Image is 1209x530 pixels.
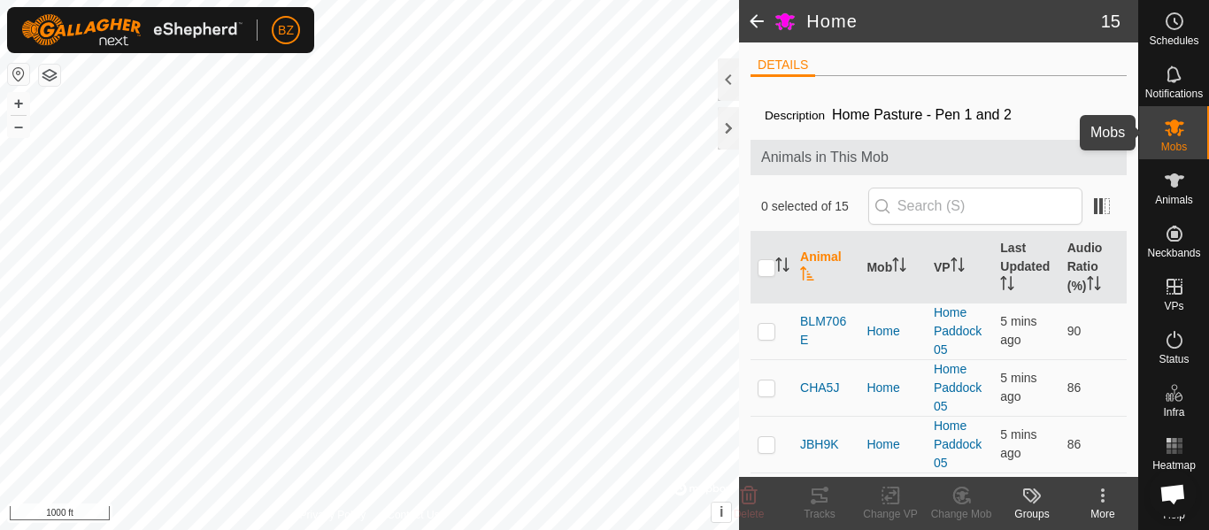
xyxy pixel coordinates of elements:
button: + [8,93,29,114]
span: BZ [278,21,294,40]
a: Contact Us [387,507,439,523]
span: BLM706E [800,312,852,349]
th: VP [927,232,993,303]
div: Change Mob [926,506,997,522]
label: Description [765,109,825,122]
li: DETAILS [751,56,815,77]
span: Schedules [1149,35,1198,46]
span: Delete [734,508,765,520]
img: Gallagher Logo [21,14,243,46]
div: More [1067,506,1138,522]
span: Heatmap [1152,460,1196,471]
div: Change VP [855,506,926,522]
a: Home Paddock 05 [934,475,982,526]
span: 6 Sept 2025, 8:03 pm [1000,314,1036,347]
p-sorticon: Activate to sort [800,269,814,283]
a: Help [1139,478,1209,527]
span: 86 [1067,437,1082,451]
span: CHA5J [800,379,839,397]
span: 90 [1067,324,1082,338]
span: 0 selected of 15 [761,197,868,216]
h2: Home [806,11,1101,32]
div: Home [866,379,919,397]
span: 15 [1101,8,1120,35]
th: Last Updated [993,232,1059,303]
a: Home Paddock 05 [934,362,982,413]
a: Home Paddock 05 [934,305,982,357]
button: Reset Map [8,64,29,85]
p-sorticon: Activate to sort [1087,279,1101,293]
button: Map Layers [39,65,60,86]
a: Privacy Policy [300,507,366,523]
span: Infra [1163,407,1184,418]
button: – [8,116,29,137]
span: Neckbands [1147,248,1200,258]
p-sorticon: Activate to sort [951,260,965,274]
th: Audio Ratio (%) [1060,232,1127,303]
span: Notifications [1145,88,1203,99]
span: Status [1159,354,1189,365]
input: Search (S) [868,188,1082,225]
div: Tracks [784,506,855,522]
span: Home Pasture - Pen 1 and 2 [825,100,1019,129]
a: Home Paddock 05 [934,419,982,470]
div: Groups [997,506,1067,522]
span: 6 Sept 2025, 8:03 pm [1000,427,1036,460]
th: Mob [859,232,926,303]
p-sorticon: Activate to sort [1000,279,1014,293]
div: Home [866,322,919,341]
button: i [712,503,731,522]
span: JBH9K [800,435,839,454]
span: 86 [1067,380,1082,395]
th: Animal [793,232,859,303]
span: Animals in This Mob [761,147,1116,168]
div: Home [866,435,919,454]
p-sorticon: Activate to sort [892,260,906,274]
span: Help [1163,510,1185,520]
span: Mobs [1161,142,1187,152]
div: Open chat [1149,470,1197,518]
span: Animals [1155,195,1193,205]
p-sorticon: Activate to sort [775,260,789,274]
span: VPs [1164,301,1183,311]
span: i [720,504,723,519]
span: 6 Sept 2025, 8:03 pm [1000,371,1036,403]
